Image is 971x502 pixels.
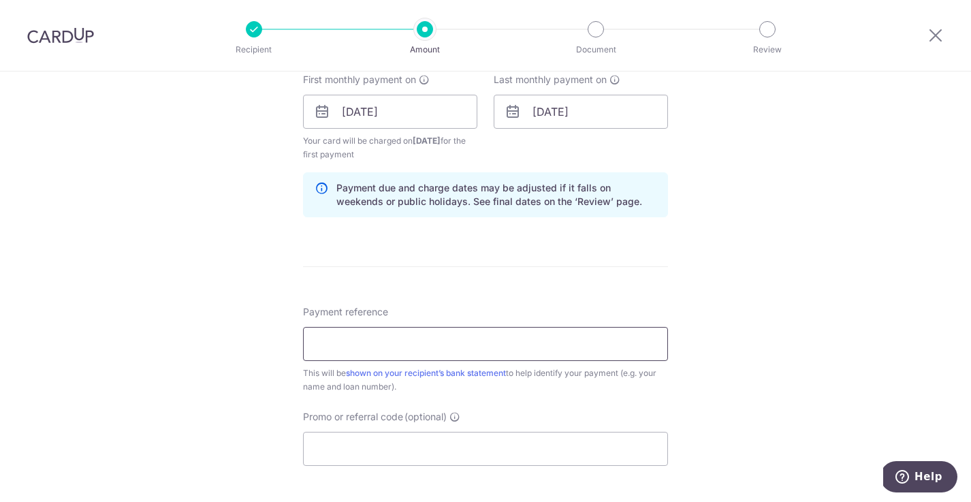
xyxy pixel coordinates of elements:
span: Payment reference [303,305,388,319]
span: [DATE] [413,136,441,146]
img: CardUp [27,27,94,44]
span: Your card will be charged on [303,134,477,161]
span: Last monthly payment on [494,73,607,87]
span: (optional) [404,410,447,424]
input: DD / MM / YYYY [494,95,668,129]
a: shown on your recipient’s bank statement [346,368,506,378]
p: Document [545,43,646,57]
p: Review [717,43,818,57]
p: Recipient [204,43,304,57]
p: Payment due and charge dates may be adjusted if it falls on weekends or public holidays. See fina... [336,181,656,208]
p: Amount [375,43,475,57]
div: This will be to help identify your payment (e.g. your name and loan number). [303,366,668,394]
input: DD / MM / YYYY [303,95,477,129]
span: Promo or referral code [303,410,403,424]
span: First monthly payment on [303,73,416,87]
iframe: Opens a widget where you can find more information [883,461,957,495]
